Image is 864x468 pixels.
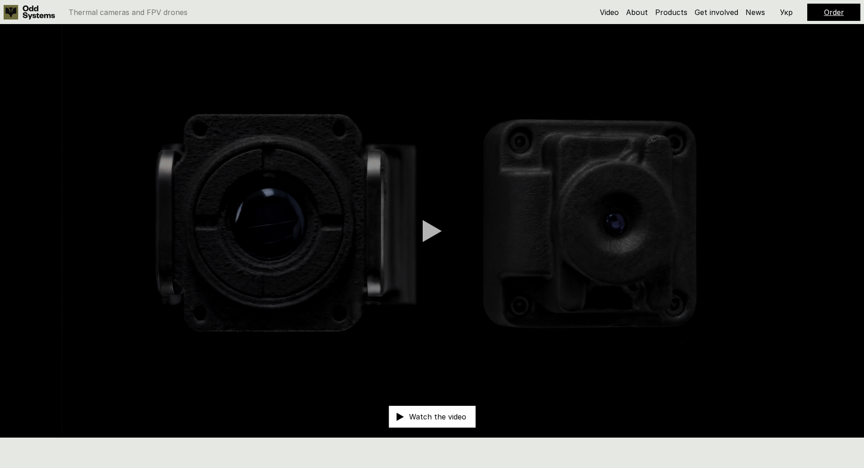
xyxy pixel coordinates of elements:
a: Order [824,8,844,17]
p: Укр [780,9,793,16]
a: Video [600,8,619,17]
a: Get involved [695,8,738,17]
a: About [626,8,648,17]
p: Thermal cameras and FPV drones [69,9,188,16]
a: News [746,8,765,17]
p: Watch the video [409,413,466,420]
a: Products [655,8,687,17]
